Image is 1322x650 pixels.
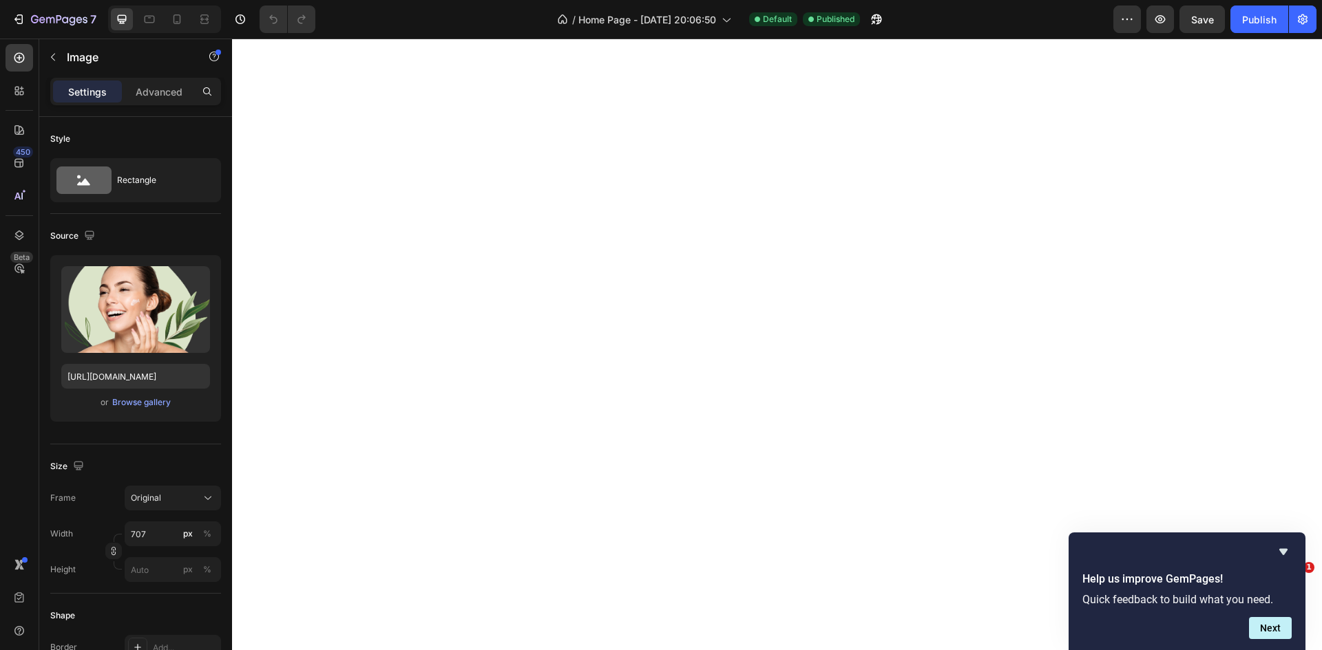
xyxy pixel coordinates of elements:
[125,486,221,510] button: Original
[1230,6,1288,33] button: Publish
[1303,562,1314,573] span: 1
[203,563,211,576] div: %
[817,13,854,25] span: Published
[180,526,196,542] button: %
[1242,12,1277,27] div: Publish
[50,528,73,540] label: Width
[10,252,33,263] div: Beta
[125,521,221,546] input: px%
[578,12,716,27] span: Home Page - [DATE] 20:06:50
[1249,617,1292,639] button: Next question
[50,563,76,576] label: Height
[1082,543,1292,639] div: Help us improve GemPages!
[61,364,210,389] input: https://example.com/image.jpg
[183,528,193,540] div: px
[50,457,87,476] div: Size
[131,492,161,504] span: Original
[1275,543,1292,560] button: Hide survey
[572,12,576,27] span: /
[136,85,182,99] p: Advanced
[101,394,109,411] span: or
[1082,593,1292,606] p: Quick feedback to build what you need.
[50,609,75,622] div: Shape
[90,11,96,28] p: 7
[183,563,193,576] div: px
[112,396,171,409] button: Browse gallery
[232,39,1322,650] iframe: Design area
[112,396,171,409] div: Browse gallery
[117,164,201,196] div: Rectangle
[13,147,33,158] div: 450
[68,85,107,99] p: Settings
[125,557,221,582] input: px%
[61,266,210,353] img: preview-image
[203,528,211,540] div: %
[180,561,196,578] button: %
[50,492,76,504] label: Frame
[1179,6,1225,33] button: Save
[1191,14,1214,25] span: Save
[50,133,70,145] div: Style
[763,13,792,25] span: Default
[260,6,315,33] div: Undo/Redo
[6,6,103,33] button: 7
[199,526,216,542] button: px
[199,561,216,578] button: px
[50,227,98,246] div: Source
[67,49,184,65] p: Image
[1082,571,1292,587] h2: Help us improve GemPages!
